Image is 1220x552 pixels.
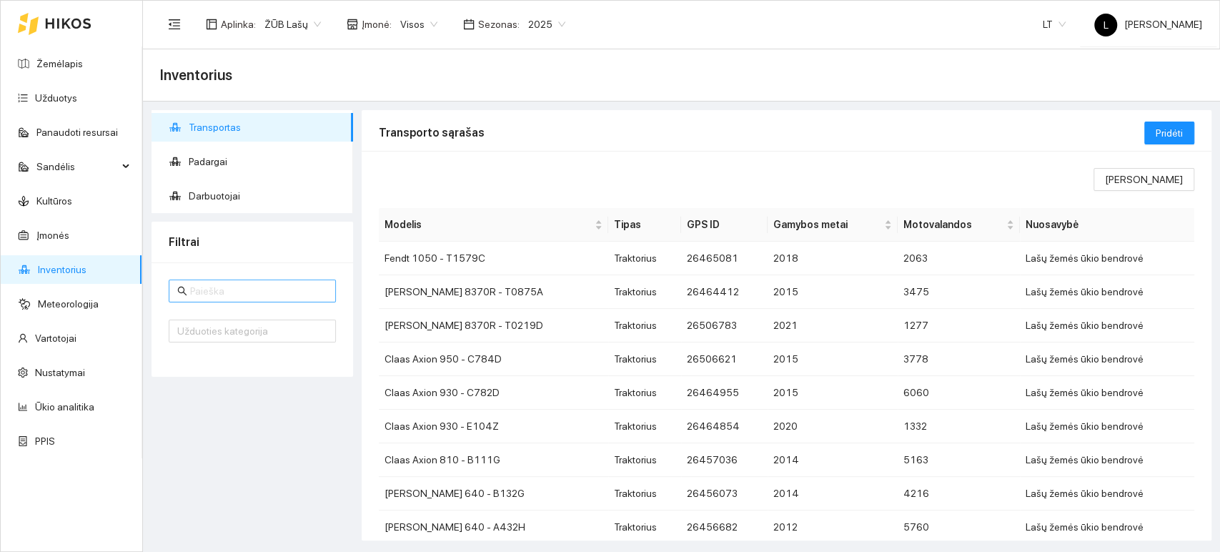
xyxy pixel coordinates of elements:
[768,242,898,275] td: 2018
[400,14,437,35] span: Visos
[385,217,592,232] span: Modelis
[1144,122,1194,144] button: Pridėti
[898,410,1020,443] td: 1332
[681,477,768,511] td: 26456073
[168,18,181,31] span: menu-fold
[379,242,608,275] td: Fendt 1050 - T1579C
[898,443,1020,477] td: 5163
[898,511,1020,544] td: 5760
[190,283,327,299] input: Paieška
[1020,309,1194,342] td: Lašų žemės ūkio bendrovė
[768,208,898,242] th: this column's title is Gamybos metai,this column is sortable
[681,242,768,275] td: 26465081
[1093,168,1194,191] button: [PERSON_NAME]
[38,298,99,310] a: Meteorologija
[36,195,72,207] a: Kultūros
[898,376,1020,410] td: 6060
[681,511,768,544] td: 26456682
[768,511,898,544] td: 2012
[379,275,608,309] td: [PERSON_NAME] 8370R - T0875A
[768,275,898,309] td: 2015
[169,222,336,262] div: Filtrai
[160,10,189,39] button: menu-fold
[768,342,898,376] td: 2015
[768,309,898,342] td: 2021
[608,275,681,309] td: Traktorius
[347,19,358,30] span: shop
[379,112,1144,153] div: Transporto sąrašas
[608,477,681,511] td: Traktorius
[379,376,608,410] td: Claas Axion 930 - C782D
[898,342,1020,376] td: 3778
[528,14,565,35] span: 2025
[264,14,321,35] span: ŽŪB Lašų
[38,264,86,275] a: Inventorius
[1020,511,1194,544] td: Lašų žemės ūkio bendrovė
[36,58,83,69] a: Žemėlapis
[681,410,768,443] td: 26464854
[681,376,768,410] td: 26464955
[768,376,898,410] td: 2015
[1020,242,1194,275] td: Lašų žemės ūkio bendrovė
[1020,410,1194,443] td: Lašų žemės ūkio bendrovė
[379,477,608,511] td: [PERSON_NAME] 640 - B132G
[608,443,681,477] td: Traktorius
[898,242,1020,275] td: 2063
[608,208,681,242] th: Tipas
[379,443,608,477] td: Claas Axion 810 - B111G
[768,410,898,443] td: 2020
[608,410,681,443] td: Traktorius
[903,217,1003,232] span: Motovalandos
[177,286,187,296] span: search
[189,113,342,142] span: Transportas
[221,16,256,32] span: Aplinka :
[160,64,232,87] span: Inventorius
[898,477,1020,511] td: 4216
[206,19,217,30] span: layout
[773,217,881,232] span: Gamybos metai
[35,92,77,104] a: Užduotys
[681,309,768,342] td: 26506783
[35,332,76,344] a: Vartotojai
[608,242,681,275] td: Traktorius
[478,16,520,32] span: Sezonas :
[379,511,608,544] td: [PERSON_NAME] 640 - A432H
[35,435,55,447] a: PPIS
[1020,342,1194,376] td: Lašų žemės ūkio bendrovė
[1094,19,1202,30] span: [PERSON_NAME]
[608,511,681,544] td: Traktorius
[36,230,69,241] a: Įmonės
[1020,376,1194,410] td: Lašų žemės ūkio bendrovė
[681,443,768,477] td: 26457036
[36,127,118,138] a: Panaudoti resursai
[35,367,85,378] a: Nustatymai
[379,208,608,242] th: this column's title is Modelis,this column is sortable
[189,182,342,210] span: Darbuotojai
[681,208,768,242] th: GPS ID
[36,152,118,181] span: Sandėlis
[362,16,392,32] span: Įmonė :
[681,275,768,309] td: 26464412
[1104,14,1109,36] span: L
[379,309,608,342] td: [PERSON_NAME] 8370R - T0219D
[1156,125,1183,141] span: Pridėti
[1043,14,1066,35] span: LT
[1020,477,1194,511] td: Lašų žemės ūkio bendrovė
[379,342,608,376] td: Claas Axion 950 - C784D
[898,309,1020,342] td: 1277
[1105,172,1183,187] span: [PERSON_NAME]
[1020,443,1194,477] td: Lašų žemės ūkio bendrovė
[1020,275,1194,309] td: Lašų žemės ūkio bendrovė
[379,410,608,443] td: Claas Axion 930 - E104Z
[768,477,898,511] td: 2014
[898,208,1020,242] th: this column's title is Motovalandos,this column is sortable
[768,443,898,477] td: 2014
[608,309,681,342] td: Traktorius
[189,147,342,176] span: Padargai
[898,275,1020,309] td: 3475
[608,376,681,410] td: Traktorius
[608,342,681,376] td: Traktorius
[463,19,475,30] span: calendar
[35,401,94,413] a: Ūkio analitika
[1020,208,1194,242] th: Nuosavybė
